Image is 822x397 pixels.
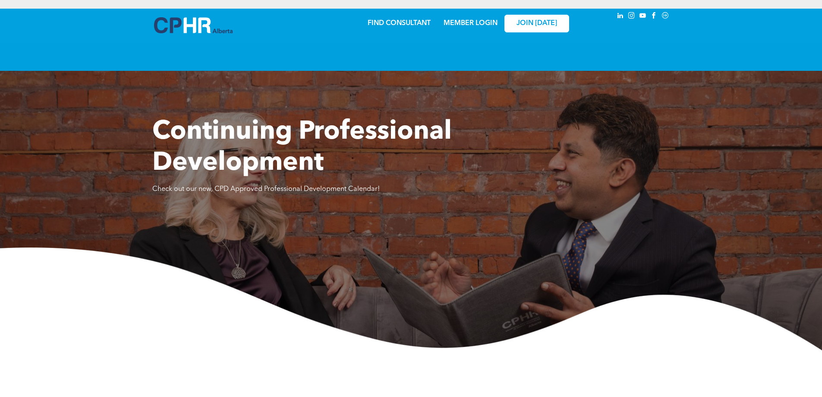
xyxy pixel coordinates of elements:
span: Continuing Professional Development [152,119,452,176]
a: FIND CONSULTANT [368,20,431,27]
a: MEMBER LOGIN [444,20,498,27]
a: JOIN [DATE] [504,15,569,32]
a: facebook [649,11,659,22]
a: linkedin [616,11,625,22]
a: Social network [661,11,670,22]
a: youtube [638,11,648,22]
a: instagram [627,11,636,22]
span: JOIN [DATE] [517,19,557,28]
span: Check out our new, CPD Approved Professional Development Calendar! [152,186,380,193]
img: A blue and white logo for cp alberta [154,17,233,33]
